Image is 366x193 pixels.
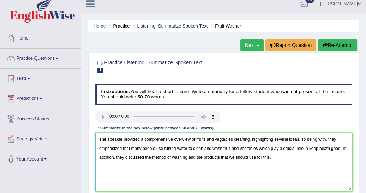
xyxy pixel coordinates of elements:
a: Success Stories [0,109,81,127]
a: Tests [0,69,81,86]
a: Next » [240,39,264,51]
div: * Summarize in the box below (write between 50 and 70 words) [95,126,216,132]
a: Strategy Videos [0,129,81,147]
h4: You will hear a short lecture. Write a summary for a fellow student who was not present at the le... [95,84,352,104]
a: Your Account [0,149,81,167]
span: 1 [97,68,104,73]
a: Home [0,29,81,46]
button: Report Question [265,39,316,51]
button: Re-Attempt [318,39,357,51]
h2: Practice Listening: Summarize Spoken Text [95,58,254,73]
b: Instructions: [101,89,130,94]
a: Predictions [0,89,81,107]
li: Fruit Washer [209,23,241,29]
a: Practice Questions [0,49,81,66]
a: Listening: Summarize Spoken Text [137,23,208,29]
a: Home [94,23,106,29]
li: Practice [107,23,130,29]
